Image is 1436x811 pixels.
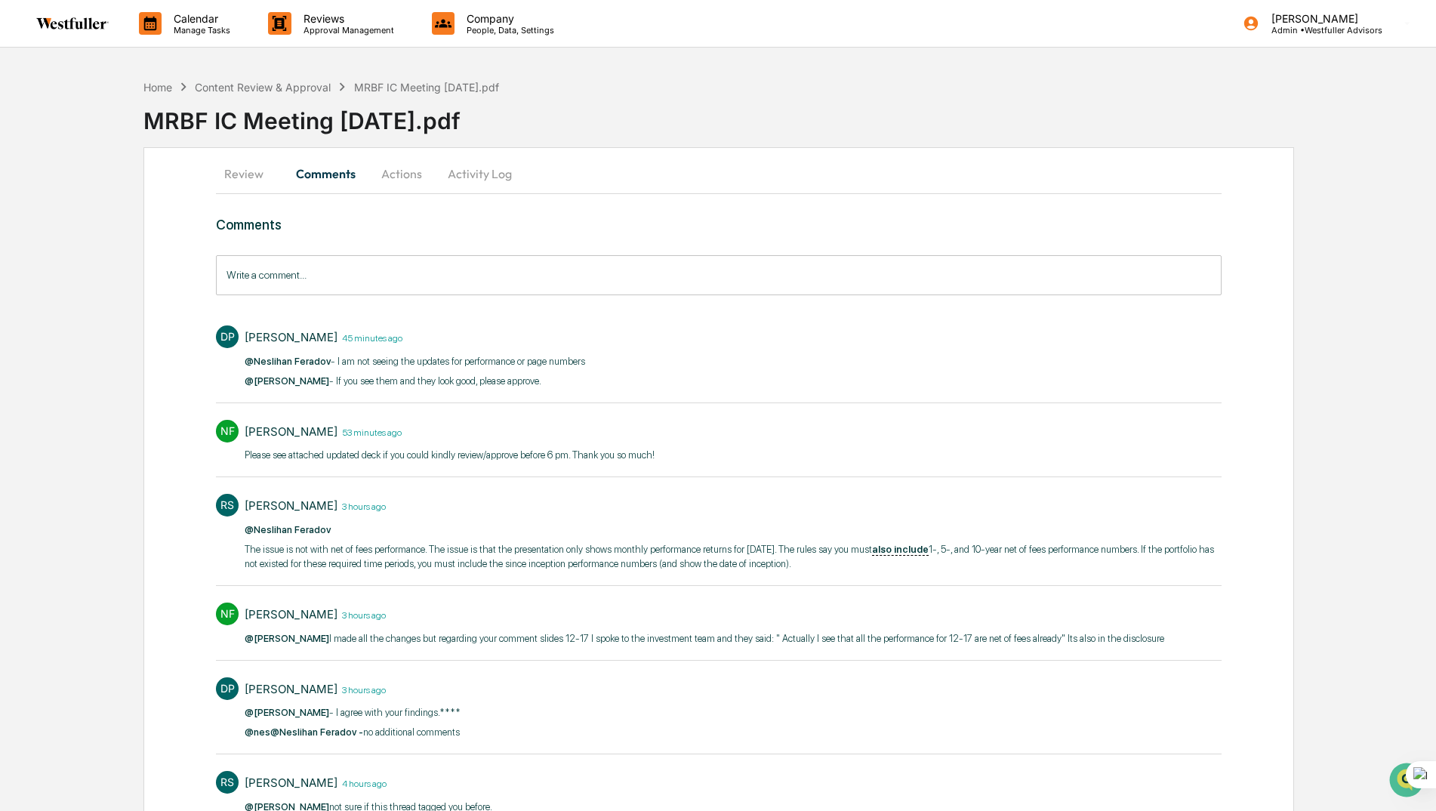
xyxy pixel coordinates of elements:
[195,81,331,94] div: Content Review & Approval
[216,420,239,443] div: NF
[245,725,461,740] p: no additional comments
[15,220,27,233] div: 🔎
[143,81,172,94] div: Home
[216,156,284,192] button: Review
[245,424,337,439] div: [PERSON_NAME]
[125,190,187,205] span: Attestations
[245,330,337,344] div: [PERSON_NAME]
[368,156,436,192] button: Actions
[51,116,248,131] div: Start new chat
[15,32,275,56] p: How can we help?
[245,776,337,790] div: [PERSON_NAME]
[291,25,402,35] p: Approval Management
[162,12,238,25] p: Calendar
[51,131,191,143] div: We're available if you need us!
[162,25,238,35] p: Manage Tasks
[109,192,122,204] div: 🗄️
[245,498,337,513] div: [PERSON_NAME]
[36,17,109,29] img: logo
[337,776,387,789] time: Friday, September 12, 2025 at 10:17:06 AM PDT
[216,494,239,517] div: RS
[15,192,27,204] div: 🖐️
[245,607,337,621] div: [PERSON_NAME]
[455,25,562,35] p: People, Data, Settings
[245,726,363,738] span: @nes@Neslihan Feradov -
[30,190,97,205] span: Preclearance
[15,116,42,143] img: 1746055101610-c473b297-6a78-478c-a979-82029cc54cd1
[216,217,1221,233] h3: Comments
[245,354,585,369] p: - I am not seeing the updates for performance or page numbers
[337,608,386,621] time: Friday, September 12, 2025 at 11:13:11 AM PDT
[245,631,1164,646] p: I made all the changes but regarding your comment slides 12-17 I spoke to the investment team and...
[1388,761,1428,802] iframe: Open customer support
[291,12,402,25] p: Reviews
[245,633,329,644] span: @[PERSON_NAME]
[216,603,239,625] div: NF
[436,156,524,192] button: Activity Log
[245,356,331,367] span: @Neslihan Feradov
[1259,12,1382,25] p: [PERSON_NAME]
[30,219,95,234] span: Data Lookup
[150,256,183,267] span: Pylon
[245,448,655,463] p: ​Please see attached updated deck if you could kindly review/approve before 6 pm. Thank you so much!
[216,677,239,700] div: DP
[337,331,402,344] time: Friday, September 12, 2025 at 1:43:53 PM PDT
[257,120,275,138] button: Start new chat
[284,156,368,192] button: Comments
[337,683,386,695] time: Friday, September 12, 2025 at 11:00:06 AM PDT
[245,524,331,535] span: @Neslihan Feradov
[216,325,239,348] div: DP
[1259,25,1382,35] p: Admin • Westfuller Advisors
[9,184,103,211] a: 🖐️Preclearance
[106,255,183,267] a: Powered byPylon
[245,374,585,389] p: - If you see them and they look good, please approve.​
[216,156,1221,192] div: secondary tabs example
[245,707,329,718] span: @[PERSON_NAME]
[245,375,329,387] span: @[PERSON_NAME]
[455,12,562,25] p: Company
[245,682,337,696] div: [PERSON_NAME]
[216,771,239,794] div: RS
[9,213,101,240] a: 🔎Data Lookup
[143,95,1436,134] div: MRBF IC Meeting [DATE].pdf
[245,705,461,720] p: - I agree with your findings.****
[103,184,193,211] a: 🗄️Attestations
[337,499,386,512] time: Friday, September 12, 2025 at 11:18:04 AM PDT
[354,81,499,94] div: MRBF IC Meeting [DATE].pdf
[337,425,402,438] time: Friday, September 12, 2025 at 1:36:11 PM PDT
[245,542,1221,572] p: The issue is not with net of fees performance. The issue is that the presentation only shows mont...
[872,544,929,556] u: also include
